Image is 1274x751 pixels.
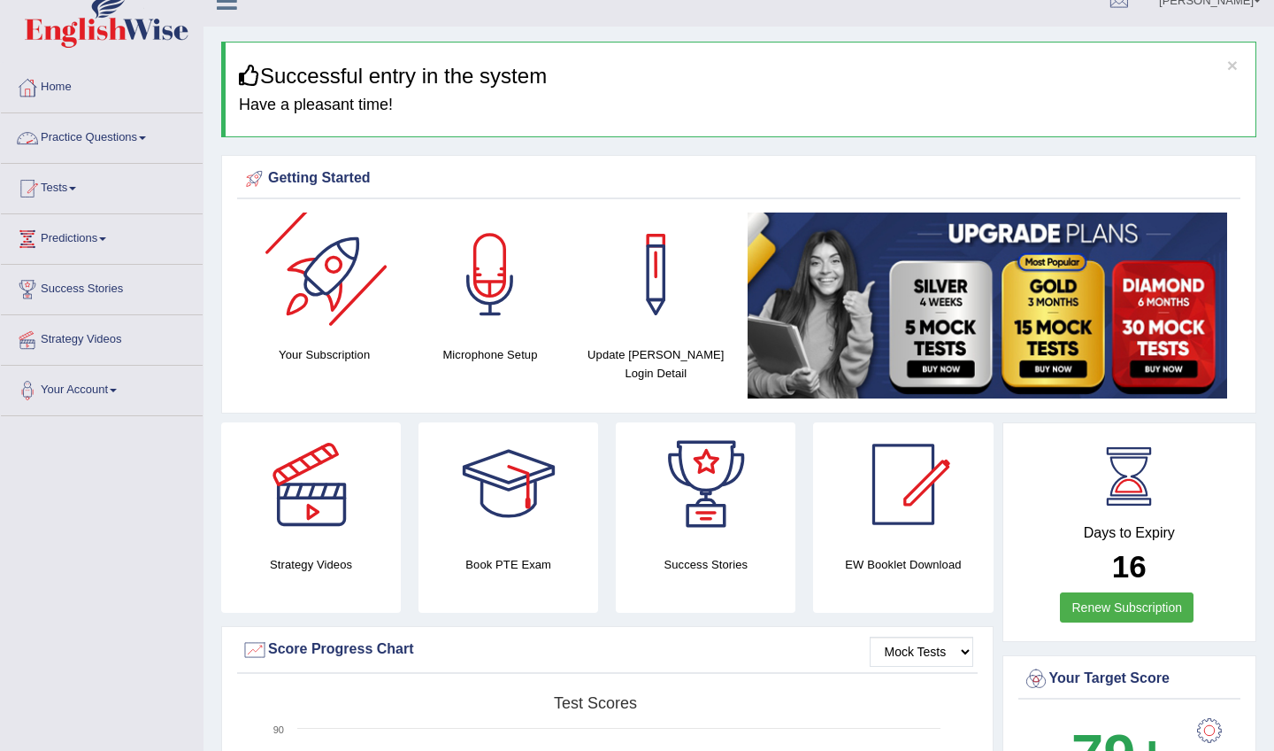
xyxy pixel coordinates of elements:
[1,113,203,158] a: Practice Questions
[1,315,203,360] a: Strategy Videos
[239,97,1242,114] h4: Have a pleasant time!
[418,555,598,574] h4: Book PTE Exam
[554,694,637,712] tspan: Test scores
[748,213,1227,399] img: small5.jpg
[239,65,1242,88] h3: Successful entry in the system
[1023,525,1237,541] h4: Days to Expiry
[273,724,284,735] text: 90
[582,345,730,383] h4: Update [PERSON_NAME] Login Detail
[416,345,564,364] h4: Microphone Setup
[250,345,398,364] h4: Your Subscription
[1,164,203,208] a: Tests
[221,555,401,574] h4: Strategy Videos
[1023,666,1237,693] div: Your Target Score
[1,366,203,410] a: Your Account
[1,265,203,309] a: Success Stories
[1,63,203,107] a: Home
[1112,549,1147,584] b: 16
[1227,56,1238,74] button: ×
[1,214,203,259] a: Predictions
[813,555,993,574] h4: EW Booklet Download
[242,166,1236,192] div: Getting Started
[616,555,795,574] h4: Success Stories
[242,637,973,663] div: Score Progress Chart
[1060,592,1193,623] a: Renew Subscription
